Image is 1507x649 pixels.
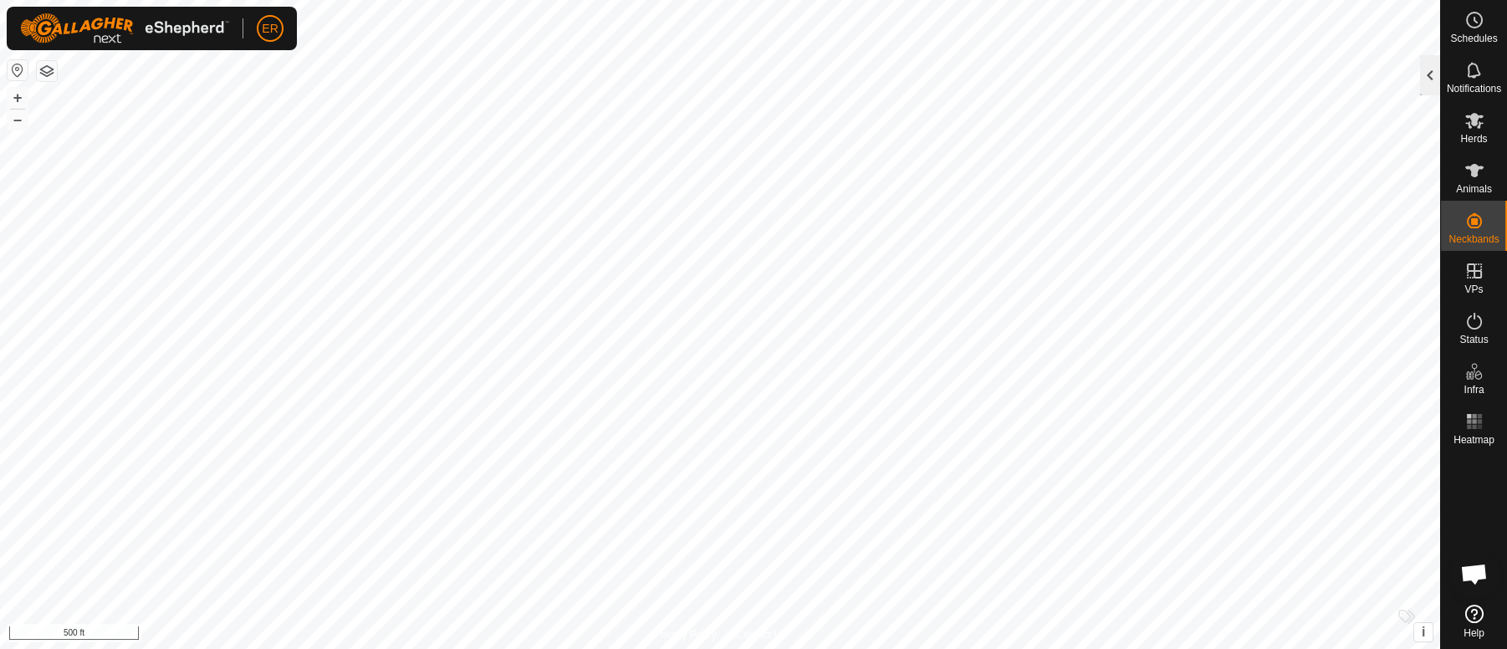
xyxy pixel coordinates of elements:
img: Gallagher Logo [20,13,229,43]
a: Open chat [1449,549,1499,599]
span: Help [1464,628,1484,638]
span: i [1422,625,1425,639]
span: Notifications [1447,84,1501,94]
span: ER [262,20,278,38]
span: VPs [1464,284,1483,294]
span: Infra [1464,385,1484,395]
button: Reset Map [8,60,28,80]
span: Status [1459,335,1488,345]
span: Schedules [1450,33,1497,43]
a: Help [1441,598,1507,645]
a: Privacy Policy [654,627,717,642]
a: Contact Us [737,627,786,642]
button: i [1414,623,1433,641]
span: Neckbands [1448,234,1499,244]
span: Heatmap [1453,435,1494,445]
span: Animals [1456,184,1492,194]
button: + [8,88,28,108]
span: Herds [1460,134,1487,144]
button: Map Layers [37,61,57,81]
button: – [8,110,28,130]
